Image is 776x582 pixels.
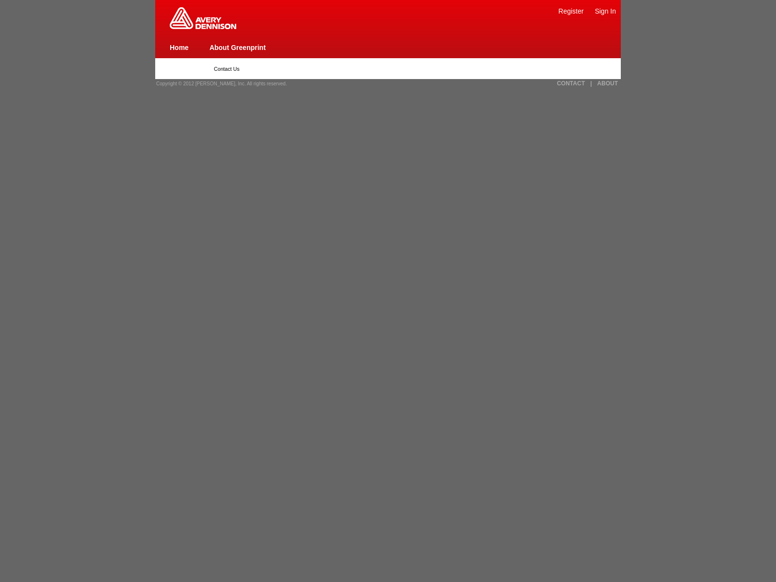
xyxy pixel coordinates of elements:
a: Register [558,7,583,15]
p: Contact Us [214,66,562,72]
a: CONTACT [557,80,585,87]
a: ABOUT [597,80,618,87]
a: Sign In [595,7,616,15]
img: Home [170,7,236,29]
a: About Greenprint [210,44,266,51]
a: | [590,80,592,87]
a: Greenprint [170,24,236,30]
span: Copyright © 2012 [PERSON_NAME], Inc. All rights reserved. [156,81,287,86]
a: Home [170,44,189,51]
